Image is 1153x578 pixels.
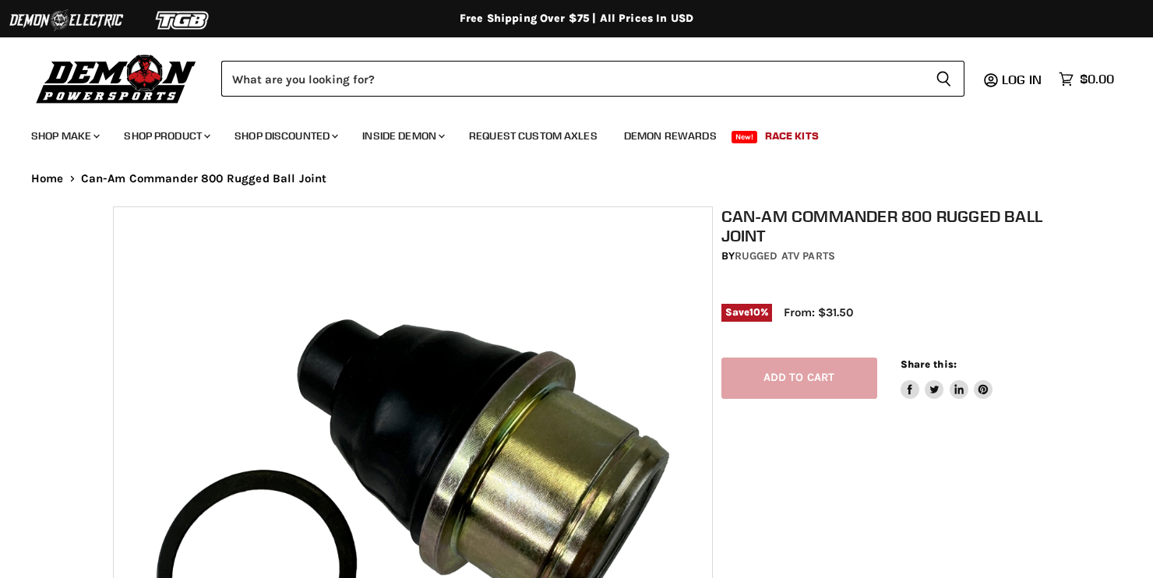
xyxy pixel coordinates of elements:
[735,249,835,263] a: Rugged ATV Parts
[995,72,1051,86] a: Log in
[721,248,1049,265] div: by
[721,304,773,321] span: Save %
[749,306,760,318] span: 10
[1002,72,1042,87] span: Log in
[612,120,728,152] a: Demon Rewards
[125,5,242,35] img: TGB Logo 2
[1051,68,1122,90] a: $0.00
[81,172,327,185] span: Can-Am Commander 800 Rugged Ball Joint
[221,61,923,97] input: Search
[19,114,1110,152] ul: Main menu
[457,120,609,152] a: Request Custom Axles
[31,172,64,185] a: Home
[8,5,125,35] img: Demon Electric Logo 2
[721,206,1049,245] h1: Can-Am Commander 800 Rugged Ball Joint
[112,120,220,152] a: Shop Product
[223,120,347,152] a: Shop Discounted
[901,358,957,370] span: Share this:
[784,305,853,319] span: From: $31.50
[31,51,202,106] img: Demon Powersports
[753,120,830,152] a: Race Kits
[901,358,993,399] aside: Share this:
[923,61,964,97] button: Search
[1080,72,1114,86] span: $0.00
[351,120,454,152] a: Inside Demon
[19,120,109,152] a: Shop Make
[221,61,964,97] form: Product
[732,131,758,143] span: New!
